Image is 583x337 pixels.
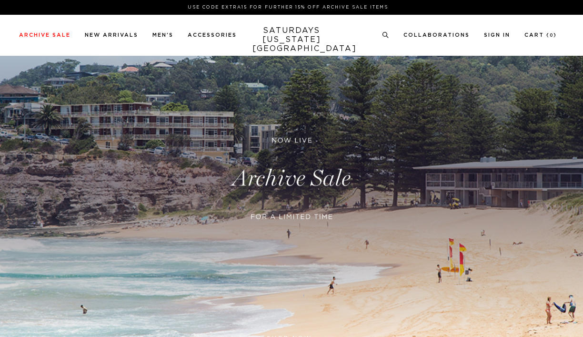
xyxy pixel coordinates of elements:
[252,26,331,53] a: SATURDAYS[US_STATE][GEOGRAPHIC_DATA]
[152,32,173,38] a: Men's
[188,32,237,38] a: Accessories
[19,32,70,38] a: Archive Sale
[524,32,557,38] a: Cart (0)
[484,32,510,38] a: Sign In
[403,32,470,38] a: Collaborations
[550,33,553,38] small: 0
[23,4,553,11] p: Use Code EXTRA15 for Further 15% Off Archive Sale Items
[85,32,138,38] a: New Arrivals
